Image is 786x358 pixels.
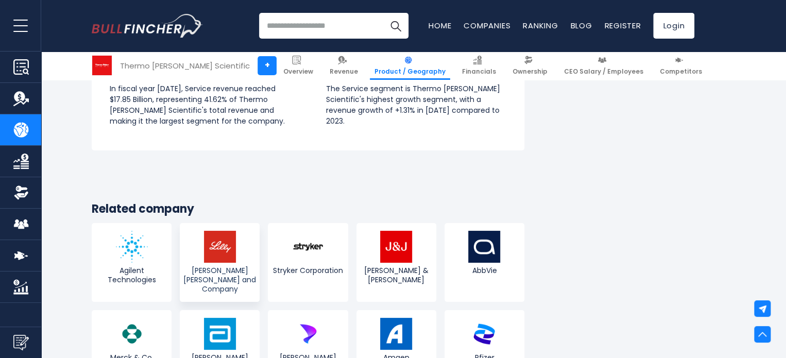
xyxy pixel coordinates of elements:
[512,67,548,76] span: Ownership
[356,223,436,302] a: [PERSON_NAME] & [PERSON_NAME]
[508,52,552,80] a: Ownership
[604,20,641,31] a: Register
[292,231,324,263] img: SYK logo
[182,266,257,294] span: [PERSON_NAME] [PERSON_NAME] and Company
[570,20,592,31] a: Blog
[655,52,707,80] a: Competitors
[120,60,250,72] div: Thermo [PERSON_NAME] Scientific
[653,13,694,39] a: Login
[268,223,348,302] a: Stryker Corporation
[279,52,318,80] a: Overview
[383,13,408,39] button: Search
[468,231,500,263] img: ABBV logo
[457,52,501,80] a: Financials
[429,20,451,31] a: Home
[380,318,412,350] img: AMGN logo
[374,67,446,76] span: Product / Geography
[330,67,358,76] span: Revenue
[204,231,236,263] img: LLY logo
[325,52,363,80] a: Revenue
[660,67,702,76] span: Competitors
[92,202,524,217] h3: Related company
[92,223,172,302] a: Agilent Technologies
[380,231,412,263] img: JNJ logo
[447,266,522,275] span: AbbVie
[445,223,524,302] a: AbbVie
[468,318,500,350] img: PFE logo
[462,67,496,76] span: Financials
[110,83,290,127] p: In fiscal year [DATE], Service revenue reached $17.85 Billion, representing 41.62% of Thermo [PER...
[13,185,29,200] img: Ownership
[523,20,558,31] a: Ranking
[92,14,202,38] a: Go to homepage
[283,67,313,76] span: Overview
[359,266,434,284] span: [PERSON_NAME] & [PERSON_NAME]
[270,266,345,275] span: Stryker Corporation
[292,318,324,350] img: DHR logo
[92,56,112,75] img: TMO logo
[564,67,643,76] span: CEO Salary / Employees
[258,56,277,75] a: +
[464,20,510,31] a: Companies
[116,231,148,263] img: A logo
[180,223,260,302] a: [PERSON_NAME] [PERSON_NAME] and Company
[116,318,148,350] img: MRK logo
[94,266,169,284] span: Agilent Technologies
[204,318,236,350] img: ABT logo
[326,83,506,127] p: The Service segment is Thermo [PERSON_NAME] Scientific's highest growth segment, with a revenue g...
[370,52,450,80] a: Product / Geography
[92,14,203,38] img: Bullfincher logo
[559,52,648,80] a: CEO Salary / Employees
